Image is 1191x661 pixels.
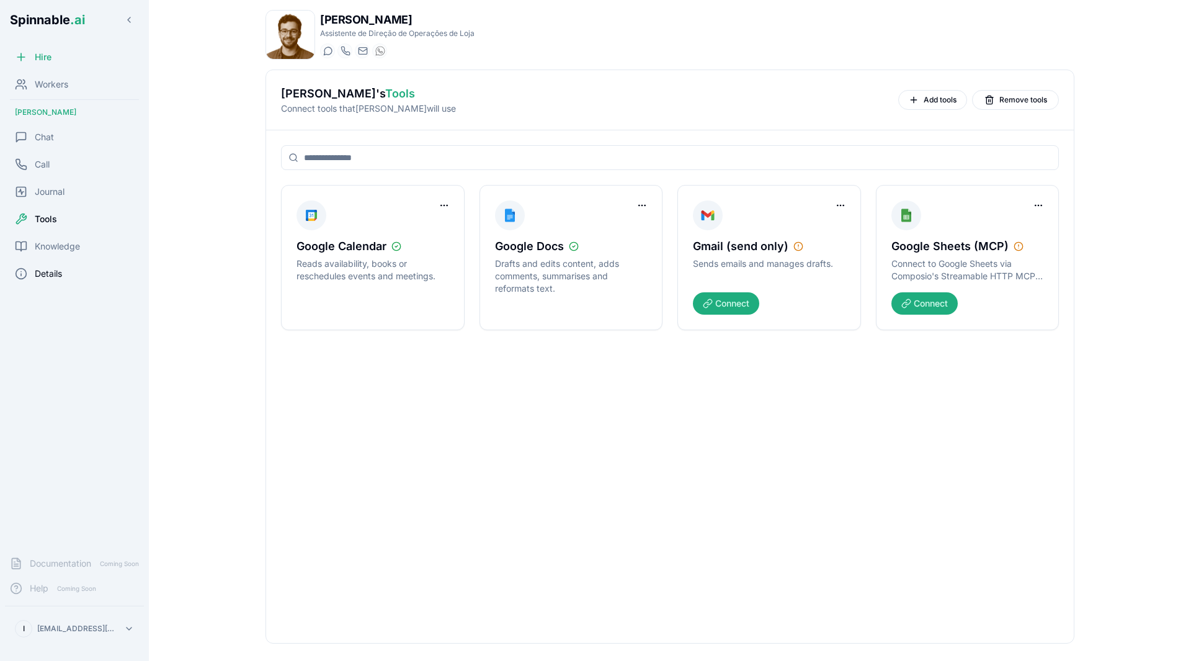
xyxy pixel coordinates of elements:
[899,205,914,225] img: Google Sheets (MCP) icon
[320,43,335,58] button: Start a chat with Bartolomeu Bonaparte
[35,213,57,225] span: Tools
[320,29,475,38] p: Assistente de Direção de Operações de Loja
[35,158,50,171] span: Call
[35,131,54,143] span: Chat
[693,292,759,315] button: Connect
[297,258,449,282] p: Reads availability, books or reschedules events and meetings.
[320,11,475,29] h1: [PERSON_NAME]
[35,51,51,63] span: Hire
[385,87,415,100] span: Tools
[375,46,385,56] img: WhatsApp
[266,11,314,59] img: Bartolomeu Bonaparte
[700,205,715,225] img: Gmail (send only) icon
[30,582,48,595] span: Help
[891,292,958,315] button: Connect
[5,102,144,122] div: [PERSON_NAME]
[37,624,119,634] p: [EMAIL_ADDRESS][DOMAIN_NAME]
[297,238,386,255] span: Google Calendar
[53,583,100,595] span: Coming Soon
[281,85,888,102] h2: [PERSON_NAME] 's
[23,624,25,634] span: I
[891,258,1044,282] p: Connect to Google Sheets via Composio's Streamable HTTP MCP server.
[972,90,1059,110] button: Remove tools
[30,557,91,570] span: Documentation
[924,95,957,105] span: Add tools
[693,238,788,255] span: Gmail (send only)
[502,205,517,225] img: Google Docs icon
[999,95,1047,105] span: Remove tools
[35,78,68,91] span: Workers
[35,186,65,198] span: Journal
[10,616,139,641] button: I[EMAIL_ADDRESS][DOMAIN_NAME]
[693,258,833,270] p: Sends emails and manages drafts.
[10,12,85,27] span: Spinnable
[35,240,80,253] span: Knowledge
[495,238,564,255] span: Google Docs
[337,43,352,58] button: Start a call with Bartolomeu Bonaparte
[372,43,387,58] button: WhatsApp
[96,558,143,570] span: Coming Soon
[898,90,967,110] button: Add tools
[70,12,85,27] span: .ai
[304,205,319,225] img: Google Calendar icon
[891,238,1009,255] span: Google Sheets (MCP)
[281,102,888,115] p: Connect tools that [PERSON_NAME] will use
[495,258,648,295] p: Drafts and edits content, adds comments, summarises and reformats text.
[35,268,62,280] span: Details
[355,43,370,58] button: Send email to bartolomeu.bonaparte@getspinnable.ai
